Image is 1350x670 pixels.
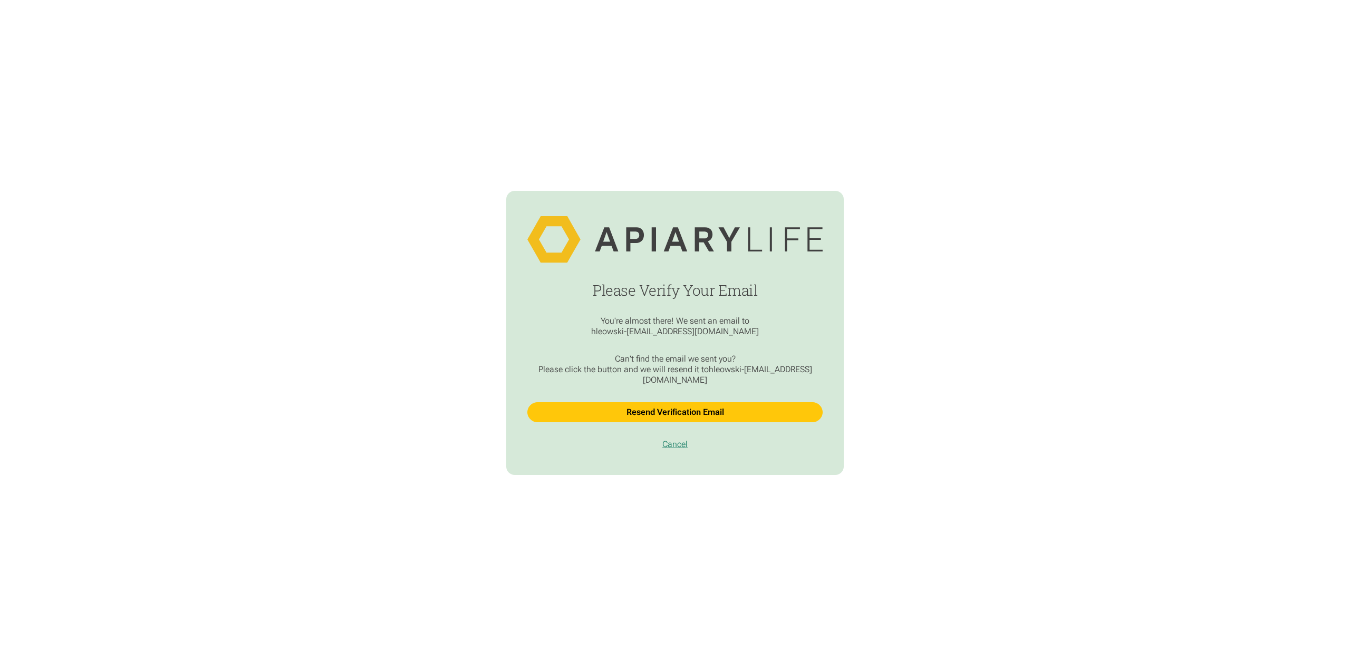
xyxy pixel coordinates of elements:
[527,402,823,422] button: Resend Verification Email
[643,364,812,385] span: hleowski-[EMAIL_ADDRESS][DOMAIN_NAME]
[527,354,823,385] div: Can't find the email we sent you? Please click the button and we will resend it to
[591,326,759,336] span: hleowski-[EMAIL_ADDRESS][DOMAIN_NAME]
[527,316,823,337] div: You're almost there! We sent an email to
[662,434,688,454] a: Cancel
[527,283,823,299] h1: Please Verify Your Email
